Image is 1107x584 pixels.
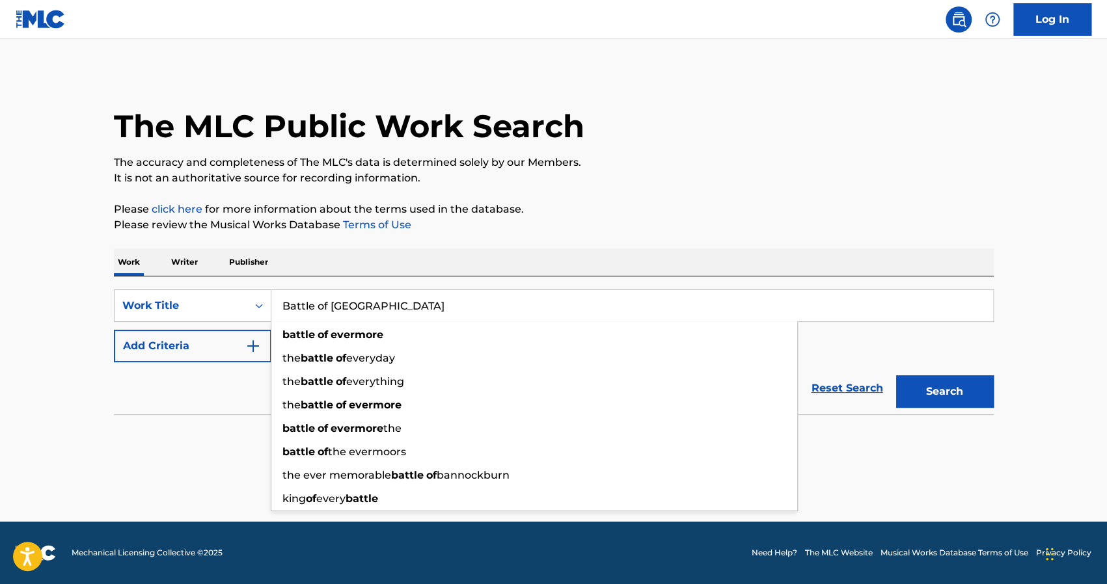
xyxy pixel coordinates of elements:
[336,375,346,388] strong: of
[437,469,510,481] span: bannockburn
[805,547,873,559] a: The MLC Website
[951,12,966,27] img: search
[114,248,144,276] p: Work
[114,155,994,170] p: The accuracy and completeness of The MLC's data is determined solely by our Members.
[1013,3,1091,36] a: Log In
[282,469,391,481] span: the ever memorable
[282,492,306,505] span: king
[340,219,411,231] a: Terms of Use
[152,203,202,215] a: click here
[331,328,383,341] strong: evermore
[282,328,315,341] strong: battle
[896,375,994,408] button: Search
[282,375,301,388] span: the
[282,445,315,458] strong: battle
[805,374,890,403] a: Reset Search
[1036,547,1091,559] a: Privacy Policy
[349,399,402,411] strong: evermore
[383,422,402,434] span: the
[346,352,395,364] span: everyday
[114,107,584,146] h1: The MLC Public Work Search
[301,352,333,364] strong: battle
[245,338,261,354] img: 9d2ae6d4665cec9f34b9.svg
[122,298,239,313] div: Work Title
[391,469,424,481] strong: battle
[16,545,56,561] img: logo
[114,289,994,414] form: Search Form
[1042,522,1107,584] iframe: Chat Widget
[282,399,301,411] span: the
[114,330,271,362] button: Add Criteria
[114,170,994,186] p: It is not an authoritative source for recording information.
[336,352,346,364] strong: of
[114,217,994,233] p: Please review the Musical Works Database
[167,248,202,276] p: Writer
[946,7,972,33] a: Public Search
[318,445,328,458] strong: of
[318,328,328,341] strong: of
[225,248,272,276] p: Publisher
[301,375,333,388] strong: battle
[331,422,383,434] strong: evermore
[306,492,316,505] strong: of
[881,547,1028,559] a: Musical Works Database Terms of Use
[336,399,346,411] strong: of
[426,469,437,481] strong: of
[114,202,994,217] p: Please for more information about the terms used in the database.
[328,445,406,458] span: the evermoors
[16,10,66,29] img: MLC Logo
[979,7,1005,33] div: Help
[316,492,346,505] span: every
[301,399,333,411] strong: battle
[346,375,404,388] span: everything
[72,547,223,559] span: Mechanical Licensing Collective © 2025
[985,12,1000,27] img: help
[1046,535,1054,574] div: Drag
[752,547,797,559] a: Need Help?
[282,352,301,364] span: the
[282,422,315,434] strong: battle
[346,492,378,505] strong: battle
[318,422,328,434] strong: of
